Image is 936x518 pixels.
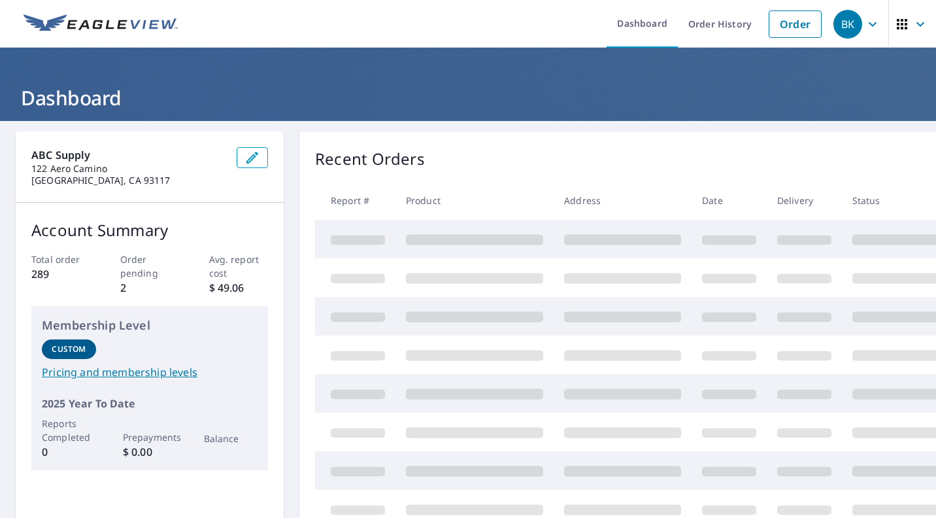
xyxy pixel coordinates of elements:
[123,444,177,460] p: $ 0.00
[42,444,96,460] p: 0
[42,317,258,334] p: Membership Level
[31,218,268,242] p: Account Summary
[24,14,178,34] img: EV Logo
[42,417,96,444] p: Reports Completed
[395,181,554,220] th: Product
[42,364,258,380] a: Pricing and membership levels
[52,343,86,355] p: Custom
[123,430,177,444] p: Prepayments
[315,147,425,171] p: Recent Orders
[315,181,395,220] th: Report #
[833,10,862,39] div: BK
[120,280,180,296] p: 2
[769,10,822,38] a: Order
[31,252,91,266] p: Total order
[209,280,269,296] p: $ 49.06
[31,266,91,282] p: 289
[16,84,920,111] h1: Dashboard
[31,163,226,175] p: 122 Aero Camino
[31,175,226,186] p: [GEOGRAPHIC_DATA], CA 93117
[42,396,258,411] p: 2025 Year To Date
[209,252,269,280] p: Avg. report cost
[692,181,767,220] th: Date
[31,147,226,163] p: ABC Supply
[767,181,842,220] th: Delivery
[554,181,692,220] th: Address
[204,432,258,445] p: Balance
[120,252,180,280] p: Order pending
